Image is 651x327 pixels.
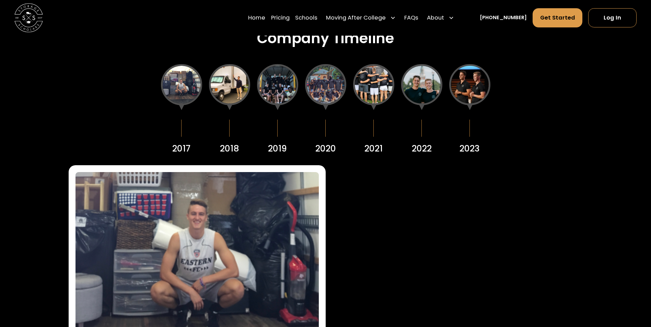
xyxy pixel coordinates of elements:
div: 2022 [412,142,432,155]
div: Moving After College [323,8,399,28]
a: FAQs [404,8,418,28]
img: Storage Scholars main logo [14,3,43,32]
div: 2018 [220,142,239,155]
div: 2017 [172,142,190,155]
div: 2021 [364,142,383,155]
h3: Company Timeline [257,30,394,47]
div: 2019 [268,142,287,155]
div: About [424,8,457,28]
a: Pricing [271,8,290,28]
div: About [427,14,444,22]
a: home [14,3,43,32]
a: Get Started [533,8,583,27]
div: Moving After College [326,14,386,22]
div: 2023 [460,142,480,155]
a: [PHONE_NUMBER] [480,14,527,22]
a: Schools [295,8,317,28]
div: 2020 [315,142,336,155]
a: Home [248,8,265,28]
a: Log In [588,8,637,27]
